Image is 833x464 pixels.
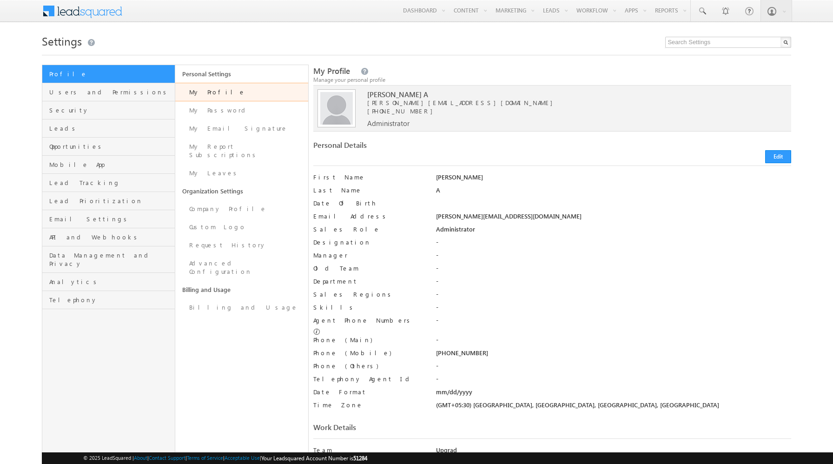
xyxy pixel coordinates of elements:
label: Agent Phone Numbers [313,316,413,325]
div: (GMT+05:30) [GEOGRAPHIC_DATA], [GEOGRAPHIC_DATA], [GEOGRAPHIC_DATA], [GEOGRAPHIC_DATA] [436,401,792,414]
a: Lead Tracking [42,174,175,192]
span: Lead Tracking [49,179,172,187]
span: Email Settings [49,215,172,223]
label: Designation [313,238,423,246]
span: Users and Permissions [49,88,172,96]
a: Mobile App [42,156,175,174]
a: Company Profile [175,200,308,218]
a: Contact Support [149,455,185,461]
label: Phone (Others) [313,362,423,370]
div: Administrator [436,225,792,238]
span: API and Webhooks [49,233,172,241]
label: First Name [313,173,423,181]
div: Upgrad [436,446,792,459]
a: Security [42,101,175,119]
a: Personal Settings [175,65,308,83]
span: Analytics [49,278,172,286]
a: My Leaves [175,164,308,182]
span: Mobile App [49,160,172,169]
div: - [436,375,792,388]
div: Personal Details [313,141,546,154]
label: Skills [313,303,423,312]
label: Telephony Agent Id [313,375,423,383]
button: Edit [765,150,791,163]
label: Sales Role [313,225,423,233]
span: Administrator [367,119,410,127]
span: Telephony [49,296,172,304]
span: [PERSON_NAME][EMAIL_ADDRESS][DOMAIN_NAME] [367,99,750,107]
span: Security [49,106,172,114]
a: Advanced Configuration [175,254,308,281]
label: Manager [313,251,423,259]
div: - [436,251,792,264]
div: [PERSON_NAME][EMAIL_ADDRESS][DOMAIN_NAME] [436,212,792,225]
span: [PHONE_NUMBER] [367,107,437,115]
a: Opportunities [42,138,175,156]
span: Settings [42,33,82,48]
div: - [436,264,792,277]
a: Billing and Usage [175,298,308,317]
span: My Profile [313,66,350,76]
label: Email Address [313,212,423,220]
input: Search Settings [665,37,791,48]
label: Phone (Mobile) [313,349,391,357]
span: © 2025 LeadSquared | | | | | [83,454,367,463]
div: Work Details [313,423,546,436]
div: - [436,316,792,329]
a: My Password [175,101,308,119]
div: - [436,277,792,290]
a: Organization Settings [175,182,308,200]
a: Leads [42,119,175,138]
div: - [436,336,792,349]
label: Time Zone [313,401,423,409]
span: Opportunities [49,142,172,151]
a: My Report Subscriptions [175,138,308,164]
a: Request History [175,236,308,254]
a: API and Webhooks [42,228,175,246]
label: Date Format [313,388,423,396]
a: Lead Prioritization [42,192,175,210]
div: - [436,290,792,303]
div: - [436,238,792,251]
a: Terms of Service [187,455,223,461]
a: Acceptable Use [225,455,260,461]
a: Profile [42,65,175,83]
a: Users and Permissions [42,83,175,101]
div: - [436,303,792,316]
div: A [436,186,792,199]
label: Phone (Main) [313,336,423,344]
div: [PERSON_NAME] [436,173,792,186]
a: My Profile [175,83,308,101]
label: Date Of Birth [313,199,423,207]
label: Last Name [313,186,423,194]
a: Billing and Usage [175,281,308,298]
label: Sales Regions [313,290,423,298]
span: Your Leadsquared Account Number is [261,455,367,462]
span: [PERSON_NAME] A [367,90,750,99]
a: Email Settings [42,210,175,228]
a: Telephony [42,291,175,309]
a: About [134,455,147,461]
a: Data Management and Privacy [42,246,175,273]
a: Analytics [42,273,175,291]
label: Old Team [313,264,423,272]
span: Data Management and Privacy [49,251,172,268]
span: Profile [49,70,172,78]
div: Manage your personal profile [313,76,792,84]
label: Team [313,446,423,454]
a: Custom Logo [175,218,308,236]
span: Lead Prioritization [49,197,172,205]
div: - [436,362,792,375]
span: 51284 [353,455,367,462]
span: Leads [49,124,172,133]
label: Department [313,277,423,285]
div: mm/dd/yyyy [436,388,792,401]
div: [PHONE_NUMBER] [436,349,792,362]
a: My Email Signature [175,119,308,138]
